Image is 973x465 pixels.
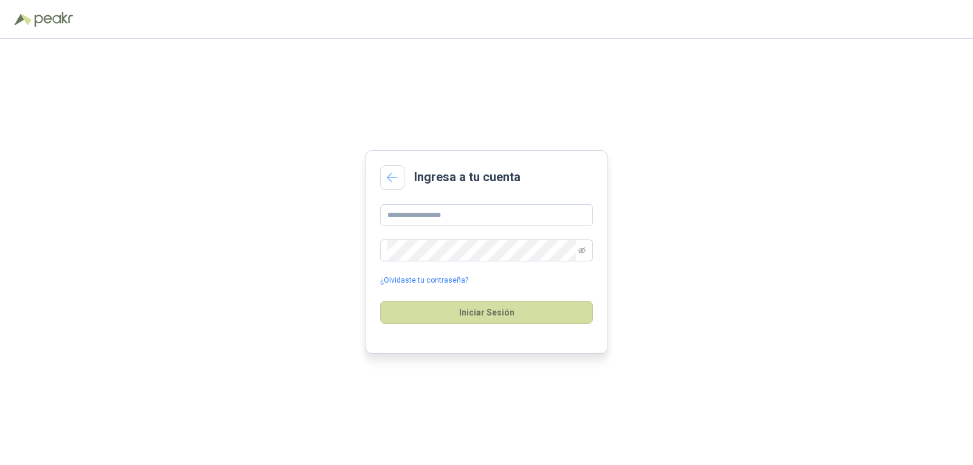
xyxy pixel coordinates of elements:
[15,13,32,26] img: Logo
[380,301,593,324] button: Iniciar Sesión
[380,275,468,286] a: ¿Olvidaste tu contraseña?
[578,247,586,254] span: eye-invisible
[34,12,73,27] img: Peakr
[414,168,521,187] h2: Ingresa a tu cuenta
